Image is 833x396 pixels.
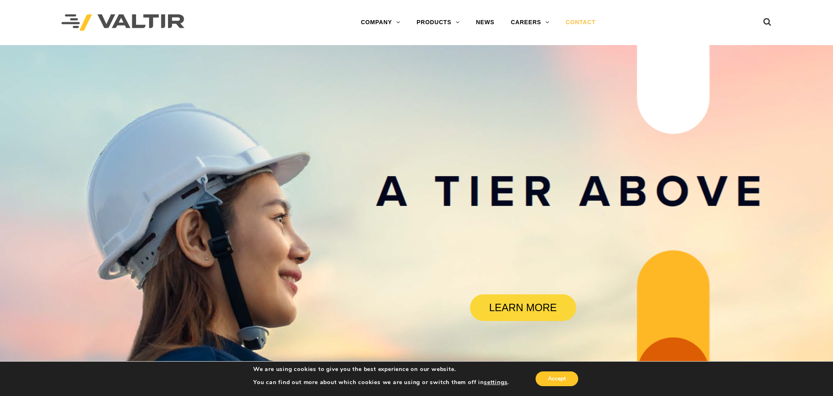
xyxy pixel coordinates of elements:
[484,379,507,386] button: settings
[536,371,578,386] button: Accept
[503,14,558,31] a: CAREERS
[253,379,509,386] p: You can find out more about which cookies we are using or switch them off in .
[557,14,604,31] a: CONTACT
[61,14,184,31] img: Valtir
[470,294,576,321] a: LEARN MORE
[253,366,509,373] p: We are using cookies to give you the best experience on our website.
[468,14,502,31] a: NEWS
[353,14,409,31] a: COMPANY
[409,14,468,31] a: PRODUCTS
